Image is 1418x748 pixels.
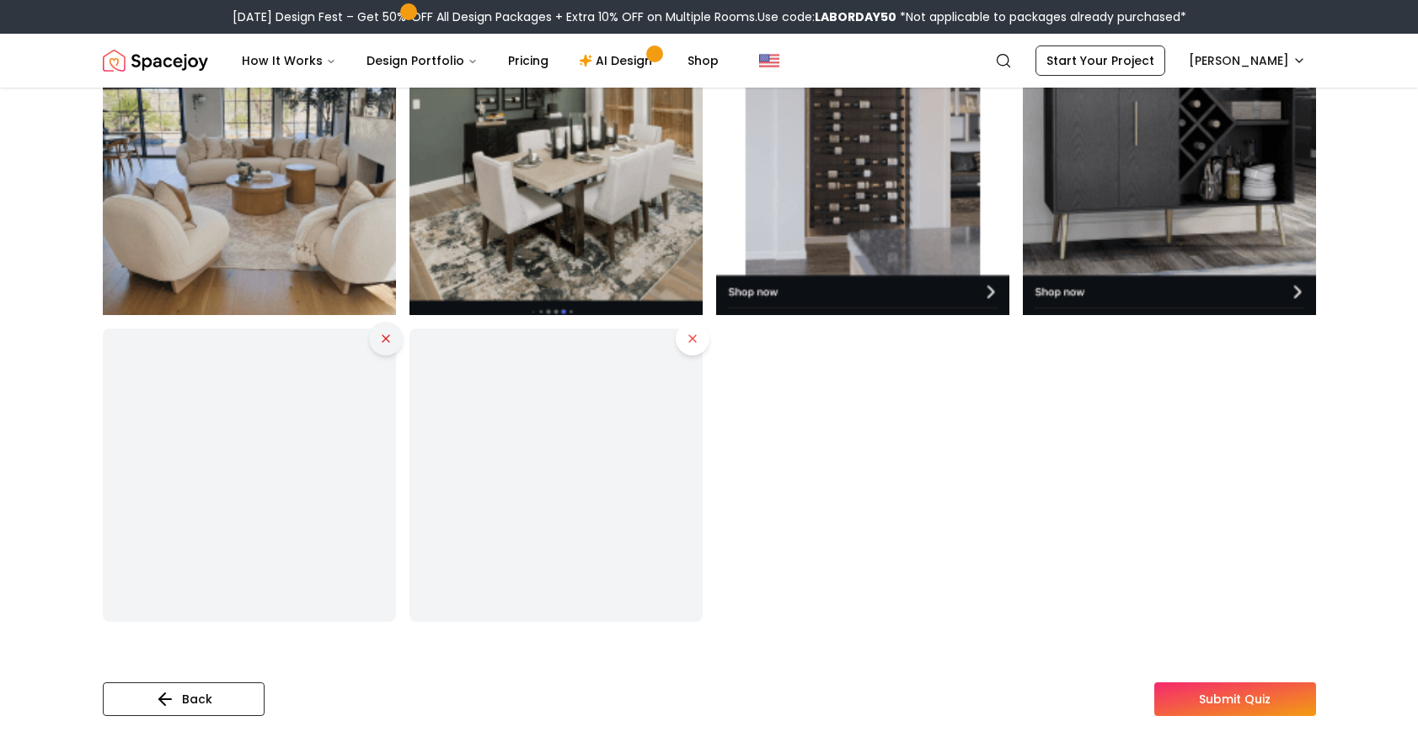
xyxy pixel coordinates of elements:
button: Submit Quiz [1154,682,1316,716]
button: [PERSON_NAME] [1179,45,1316,76]
a: Shop [674,44,732,77]
img: Spacejoy Logo [103,44,208,77]
a: Spacejoy [103,44,208,77]
a: Start Your Project [1035,45,1165,76]
a: Pricing [495,44,562,77]
img: Uploaded [409,22,703,315]
img: Uploaded [103,22,396,315]
img: Uploaded [1023,22,1316,315]
img: Uploaded [409,329,703,622]
div: [DATE] Design Fest – Get 50% OFF All Design Packages + Extra 10% OFF on Multiple Rooms. [233,8,1186,25]
img: Uploaded [95,321,403,628]
img: Uploaded [716,22,1009,315]
button: Design Portfolio [353,44,491,77]
span: *Not applicable to packages already purchased* [896,8,1186,25]
a: AI Design [565,44,671,77]
img: United States [759,51,779,71]
b: LABORDAY50 [815,8,896,25]
nav: Main [228,44,732,77]
nav: Global [103,34,1316,88]
button: How It Works [228,44,350,77]
button: Back [103,682,265,716]
span: Use code: [757,8,896,25]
